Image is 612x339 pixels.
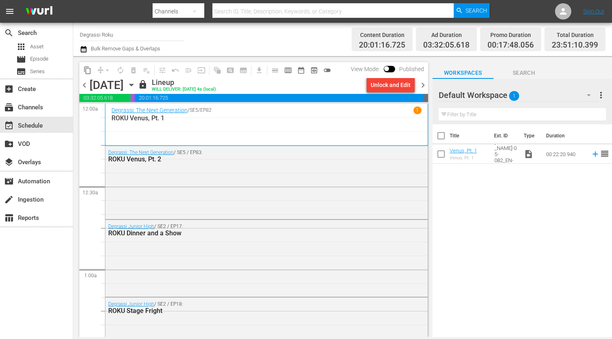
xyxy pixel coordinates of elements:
[491,144,520,164] td: [PERSON_NAME]-05-082_EN-US
[108,155,382,163] div: ROKU Venus, Pt. 2
[30,43,44,51] span: Asset
[591,150,600,159] svg: Add to Schedule
[16,42,26,52] span: Asset
[450,124,490,147] th: Title
[359,41,405,50] span: 20:01:16.725
[182,64,195,77] span: Fill episodes with ad slates
[489,124,518,147] th: Ext. ID
[30,67,45,76] span: Series
[79,94,131,102] span: 03:32:05.618
[524,149,533,159] span: Video
[583,8,604,15] a: Sign Out
[552,41,598,50] span: 23:51:10.399
[152,78,216,87] div: Lineup
[347,66,384,72] span: View Mode:
[108,224,382,237] div: / SE2 / EP17:
[111,107,188,113] a: Degrassi: The Next Generation
[321,64,334,77] span: 24 hours Lineup View is OFF
[108,301,154,307] a: Degrassi Junior High
[108,224,154,229] a: Degrassi Junior High
[494,68,555,78] span: Search
[111,114,422,122] p: ROKU Venus, Pt. 1
[94,64,114,77] span: Remove Gaps & Overlaps
[466,3,487,18] span: Search
[284,66,292,74] span: calendar_view_week_outlined
[224,64,237,77] span: Create Search Block
[454,3,490,18] button: Search
[20,2,59,21] img: ans4CAIJ8jUAAAAAAAAAAAAAAAAAAAAAAAAgQb4GAAAAAAAAAAAAAAAAAAAAAAAAJMjXAAAAAAAAAAAAAAAAAAAAAAAAgAT5G...
[371,78,411,92] div: Unlock and Edit
[359,29,405,41] div: Content Duration
[188,107,190,113] p: /
[114,64,127,77] span: Loop Content
[138,80,148,89] span: lock
[108,301,382,315] div: / SE2 / EP18:
[4,121,14,130] span: event_available
[108,150,382,163] div: / SE5 / EP83:
[487,41,534,50] span: 00:17:48.056
[297,66,305,74] span: date_range_outlined
[131,94,135,102] span: 00:17:48.056
[83,66,92,74] span: content_copy
[4,157,14,167] span: Overlays
[4,139,14,149] span: VOD
[108,150,174,155] a: Degrassi: The Next Generation
[4,102,14,112] span: Channels
[81,64,94,77] span: Copy Lineup
[237,64,250,77] span: Create Series Block
[4,84,14,94] span: Create
[543,144,588,164] td: 00:22:20.940
[487,29,534,41] div: Promo Duration
[153,62,169,78] span: Customize Events
[200,107,212,113] p: EP82
[416,107,419,113] p: 1
[4,28,14,38] span: Search
[295,64,308,77] span: Month Calendar View
[395,66,428,72] span: Published
[30,55,48,63] span: Episode
[600,149,610,159] span: reorder
[433,68,494,78] span: Workspaces
[308,64,321,77] span: View Backup
[250,62,266,78] span: Download as CSV
[509,87,519,104] span: 1
[323,66,331,74] span: toggle_off
[135,94,424,102] span: 20:01:16.725
[16,54,26,64] span: Episode
[541,124,590,147] th: Duration
[552,29,598,41] div: Total Duration
[450,155,477,161] div: Venus, Pt. 1
[195,64,208,77] span: Update Metadata from Key Asset
[596,85,606,105] button: more_vert
[423,29,470,41] div: Ad Duration
[90,78,124,92] div: [DATE]
[190,107,200,113] p: SE5 /
[310,66,318,74] span: preview_outlined
[4,213,14,223] span: Reports
[439,84,599,106] div: Default Workspace
[208,62,224,78] span: Refresh All Search Blocks
[519,124,541,147] th: Type
[79,80,90,90] span: chevron_left
[108,307,382,315] div: ROKU Stage Fright
[266,62,282,78] span: Day Calendar View
[4,195,14,204] span: Ingestion
[5,7,15,16] span: menu
[152,87,216,92] div: WILL DELIVER: [DATE] 4a (local)
[367,78,415,92] button: Unlock and Edit
[450,148,477,154] a: Venus, Pt. 1
[596,90,606,100] span: more_vert
[282,64,295,77] span: Week Calendar View
[423,41,470,50] span: 03:32:05.618
[140,64,153,77] span: Clear Lineup
[418,80,428,90] span: chevron_right
[108,229,382,237] div: ROKU Dinner and a Show
[16,67,26,76] span: Series
[90,46,160,52] span: Bulk Remove Gaps & Overlaps
[424,94,428,102] span: 00:08:49.601
[4,176,14,186] span: Automation
[127,64,140,77] span: Select an event to delete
